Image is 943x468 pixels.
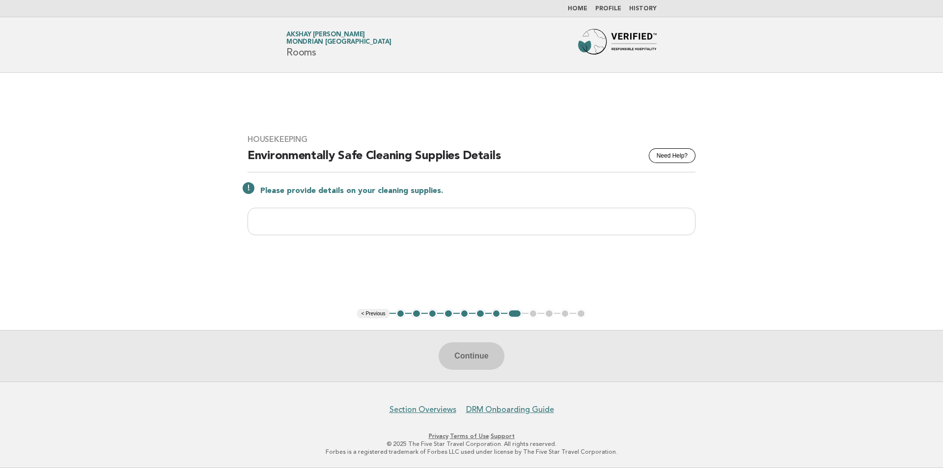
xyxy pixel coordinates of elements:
[248,135,695,144] h3: Housekeeping
[389,405,456,414] a: Section Overviews
[475,309,485,319] button: 6
[260,186,695,196] p: Please provide details on your cleaning supplies.
[649,148,695,163] button: Need Help?
[578,29,657,60] img: Forbes Travel Guide
[568,6,587,12] a: Home
[396,309,406,319] button: 1
[412,309,421,319] button: 2
[171,440,772,448] p: © 2025 The Five Star Travel Corporation. All rights reserved.
[429,433,448,440] a: Privacy
[248,148,695,172] h2: Environmentally Safe Cleaning Supplies Details
[444,309,453,319] button: 4
[595,6,621,12] a: Profile
[171,432,772,440] p: · ·
[491,433,515,440] a: Support
[357,309,389,319] button: < Previous
[171,448,772,456] p: Forbes is a registered trademark of Forbes LLC used under license by The Five Star Travel Corpora...
[286,32,391,57] h1: Rooms
[286,31,391,45] a: Akshay [PERSON_NAME]Mondrian [GEOGRAPHIC_DATA]
[492,309,501,319] button: 7
[450,433,489,440] a: Terms of Use
[507,309,522,319] button: 8
[466,405,554,414] a: DRM Onboarding Guide
[629,6,657,12] a: History
[286,39,391,46] span: Mondrian [GEOGRAPHIC_DATA]
[428,309,438,319] button: 3
[460,309,470,319] button: 5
